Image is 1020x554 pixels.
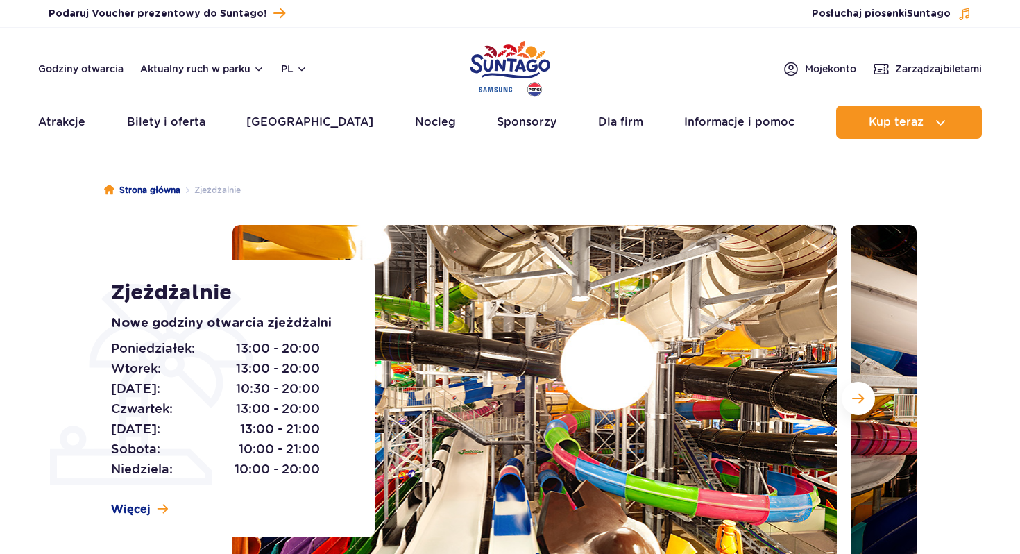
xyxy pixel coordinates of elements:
a: Bilety i oferta [127,106,205,139]
span: Podaruj Voucher prezentowy do Suntago! [49,7,266,21]
span: 13:00 - 20:00 [236,339,320,358]
a: Nocleg [415,106,456,139]
span: Moje konto [805,62,856,76]
a: Podaruj Voucher prezentowy do Suntago! [49,4,285,23]
span: 13:00 - 20:00 [236,359,320,378]
span: Sobota: [111,439,160,459]
span: 10:00 - 20:00 [235,460,320,479]
span: Poniedziałek: [111,339,195,358]
a: Sponsorzy [497,106,556,139]
li: Zjeżdżalnie [180,183,241,197]
a: Dla firm [598,106,643,139]
span: 10:00 - 21:00 [239,439,320,459]
span: 10:30 - 20:00 [236,379,320,398]
span: Czwartek: [111,399,173,419]
button: pl [281,62,307,76]
button: Kup teraz [836,106,982,139]
span: Więcej [111,502,151,517]
a: Mojekonto [783,60,856,77]
button: Aktualny ruch w parku [140,63,264,74]
span: Zarządzaj biletami [895,62,982,76]
span: Posłuchaj piosenki [812,7,951,21]
button: Następny slajd [842,382,875,415]
span: [DATE]: [111,379,160,398]
a: Park of Poland [470,35,550,99]
span: [DATE]: [111,419,160,439]
h1: Zjeżdżalnie [111,280,343,305]
a: Strona główna [104,183,180,197]
p: Nowe godziny otwarcia zjeżdżalni [111,314,343,333]
span: 13:00 - 20:00 [236,399,320,419]
span: Kup teraz [869,116,924,128]
a: Godziny otwarcia [38,62,124,76]
span: Suntago [907,9,951,19]
span: Niedziela: [111,460,173,479]
span: 13:00 - 21:00 [240,419,320,439]
a: Zarządzajbiletami [873,60,982,77]
button: Posłuchaj piosenkiSuntago [812,7,971,21]
a: [GEOGRAPHIC_DATA] [246,106,373,139]
span: Wtorek: [111,359,161,378]
a: Więcej [111,502,168,517]
a: Informacje i pomoc [684,106,794,139]
a: Atrakcje [38,106,85,139]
